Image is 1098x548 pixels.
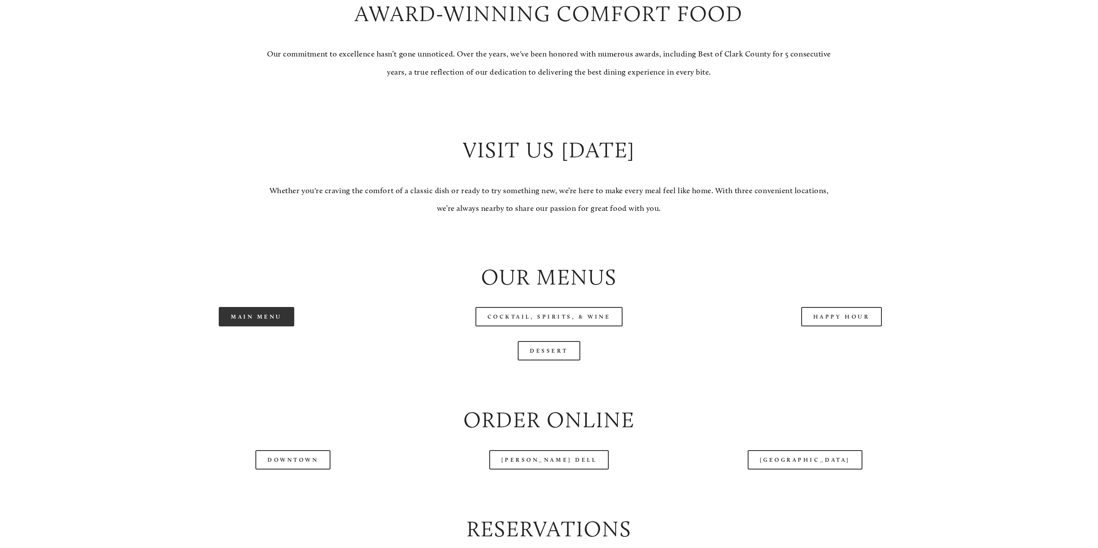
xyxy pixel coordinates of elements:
h2: Visit Us [DATE] [264,135,834,165]
a: Happy Hour [801,307,882,326]
a: Main Menu [219,307,294,326]
a: Downtown [255,450,330,470]
a: Cocktail, Spirits, & Wine [475,307,623,326]
a: [GEOGRAPHIC_DATA] [748,450,862,470]
h2: Reservations [118,514,981,544]
a: [PERSON_NAME] Dell [489,450,609,470]
a: Dessert [518,341,580,360]
h2: Our Menus [118,262,981,292]
h2: Order Online [118,404,981,435]
p: Whether you're craving the comfort of a classic dish or ready to try something new, we’re here to... [264,182,834,218]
